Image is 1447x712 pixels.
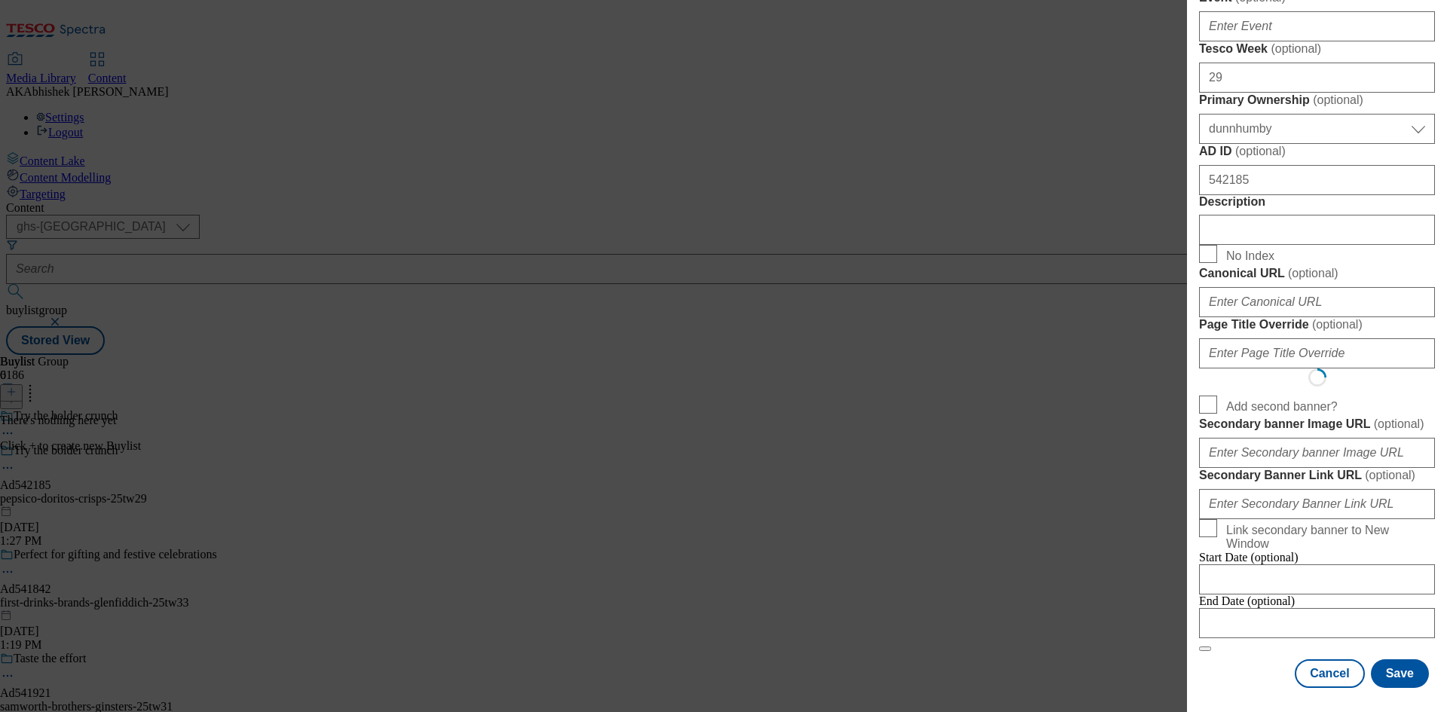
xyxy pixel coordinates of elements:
input: Enter Event [1199,11,1435,41]
input: Enter Description [1199,215,1435,245]
span: Start Date (optional) [1199,551,1299,564]
input: Enter Canonical URL [1199,287,1435,317]
input: Enter Secondary banner Image URL [1199,438,1435,468]
label: Page Title Override [1199,317,1435,332]
input: Enter Page Title Override [1199,338,1435,368]
label: Description [1199,195,1435,209]
label: Tesco Week [1199,41,1435,57]
span: End Date (optional) [1199,594,1295,607]
span: No Index [1226,249,1274,263]
label: Secondary Banner Link URL [1199,468,1435,483]
span: ( optional ) [1374,417,1424,430]
input: Enter Date [1199,608,1435,638]
button: Save [1371,659,1429,688]
label: Canonical URL [1199,266,1435,281]
span: ( optional ) [1313,93,1363,106]
input: Enter Tesco Week [1199,63,1435,93]
span: ( optional ) [1235,145,1286,157]
input: Enter AD ID [1199,165,1435,195]
label: AD ID [1199,144,1435,159]
label: Primary Ownership [1199,93,1435,108]
span: ( optional ) [1365,469,1415,481]
input: Enter Date [1199,564,1435,594]
span: ( optional ) [1312,318,1363,331]
span: ( optional ) [1288,267,1338,280]
label: Secondary banner Image URL [1199,417,1435,432]
button: Cancel [1295,659,1364,688]
span: Link secondary banner to New Window [1226,524,1429,551]
span: Add second banner? [1226,400,1338,414]
span: ( optional ) [1271,42,1321,55]
input: Enter Secondary Banner Link URL [1199,489,1435,519]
